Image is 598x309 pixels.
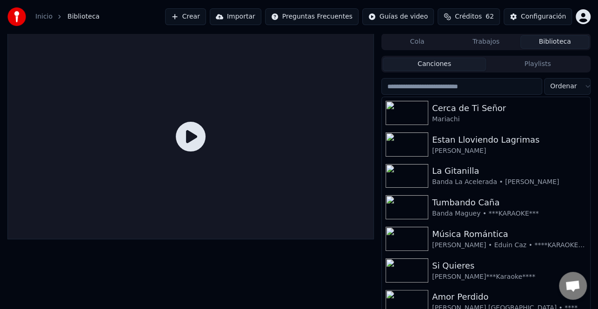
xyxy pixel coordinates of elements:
nav: breadcrumb [35,12,100,21]
div: Banda La Acelerada • [PERSON_NAME] [432,178,586,187]
button: Crear [165,8,206,25]
span: 62 [485,12,494,21]
span: Biblioteca [67,12,100,21]
button: Cola [383,35,452,49]
span: Ordenar [550,82,577,91]
button: Preguntas Frecuentes [265,8,359,25]
button: Créditos62 [438,8,500,25]
div: Tumbando Caña [432,196,586,209]
button: Biblioteca [520,35,589,49]
div: Configuración [521,12,566,21]
button: Configuración [504,8,572,25]
div: Amor Perdido [432,290,586,303]
div: La Gitanilla [432,164,586,178]
button: Playlists [486,58,589,71]
div: [PERSON_NAME] [432,146,586,156]
button: Canciones [383,58,486,71]
div: Estan Lloviendo Lagrimas [432,133,586,146]
img: youka [7,7,26,26]
div: Mariachi [432,115,586,124]
a: Inicio [35,12,53,21]
div: Cerca de Ti Señor [432,102,586,115]
div: [PERSON_NAME] • Eduin Caz • ****KARAOKE**** [432,241,586,250]
div: Chat abierto [559,272,587,300]
div: Si Quieres [432,259,586,272]
span: Créditos [455,12,482,21]
button: Trabajos [452,35,520,49]
div: Música Romántica [432,228,586,241]
button: Guías de video [362,8,434,25]
button: Importar [210,8,261,25]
